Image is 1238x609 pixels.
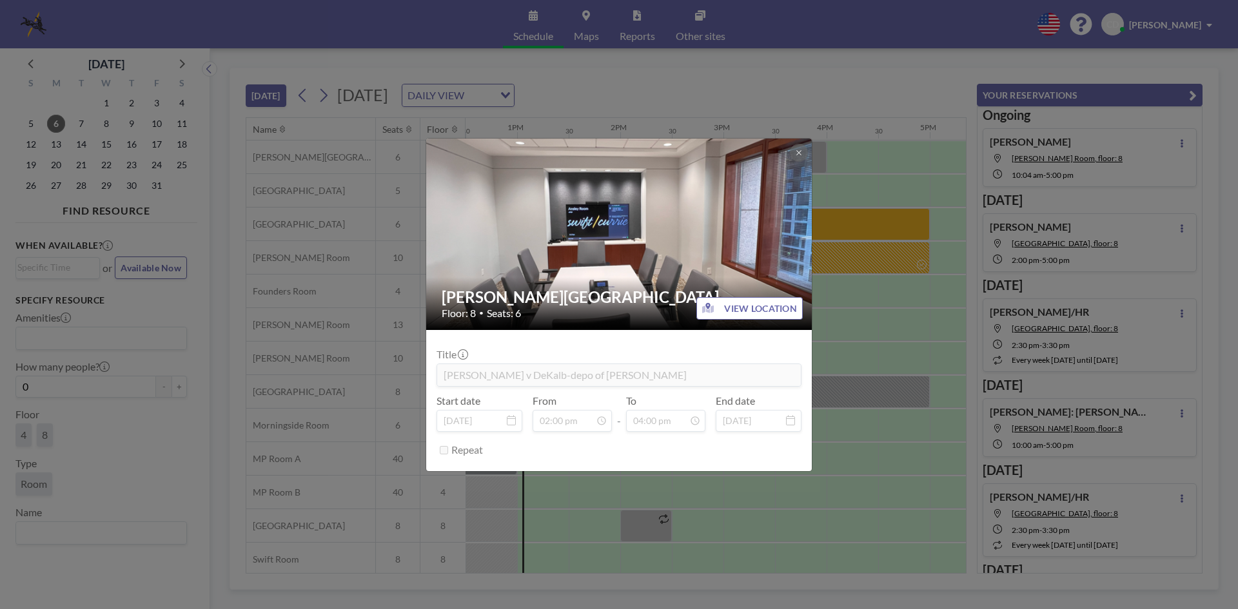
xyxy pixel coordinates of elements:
[716,394,755,407] label: End date
[426,89,813,379] img: 537.png
[442,287,798,307] h2: [PERSON_NAME][GEOGRAPHIC_DATA]
[626,394,636,407] label: To
[437,394,480,407] label: Start date
[487,307,521,320] span: Seats: 6
[437,364,801,386] input: (No title)
[451,443,483,456] label: Repeat
[479,308,484,318] span: •
[617,399,621,427] span: -
[533,394,556,407] label: From
[437,348,467,361] label: Title
[442,307,476,320] span: Floor: 8
[696,297,803,320] button: VIEW LOCATION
